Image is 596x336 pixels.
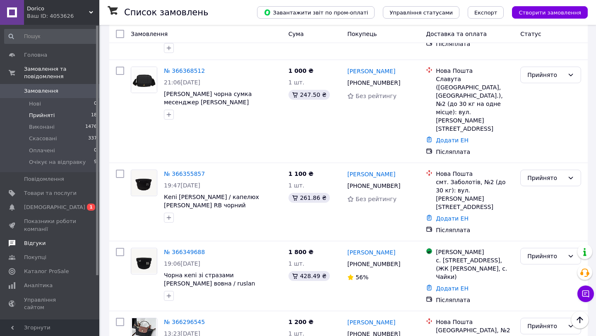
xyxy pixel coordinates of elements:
[527,173,564,182] div: Прийнято
[264,9,368,16] span: Завантажити звіт по пром-оплаті
[94,100,97,108] span: 0
[504,9,588,15] a: Створити замовлення
[29,147,55,154] span: Оплачені
[24,318,77,333] span: Гаманець компанії
[347,67,395,75] a: [PERSON_NAME]
[436,170,514,178] div: Нова Пошта
[257,6,375,19] button: Завантажити звіт по пром-оплаті
[436,75,514,133] div: Славута ([GEOGRAPHIC_DATA], [GEOGRAPHIC_DATA].), №2 (до 30 кг на одне місце): вул. [PERSON_NAME][...
[356,93,397,99] span: Без рейтингу
[24,190,77,197] span: Товари та послуги
[383,6,459,19] button: Управління статусами
[288,79,305,86] span: 1 шт.
[24,282,53,289] span: Аналітика
[164,79,200,86] span: 21:06[DATE]
[24,175,64,183] span: Повідомлення
[468,6,504,19] button: Експорт
[24,240,46,247] span: Відгуки
[164,272,255,295] a: Чорна кепі зі стразами [PERSON_NAME] вовна / ruslan baginskiy rb з камінцями
[288,193,330,203] div: 261.86 ₴
[131,67,157,93] img: Фото товару
[164,170,205,177] a: № 366355857
[577,286,594,302] button: Чат з покупцем
[24,87,58,95] span: Замовлення
[347,31,377,37] span: Покупець
[436,178,514,211] div: смт. Заболотів, №2 (до 30 кг): вул. [PERSON_NAME][STREET_ADDRESS]
[88,135,97,142] span: 337
[520,31,541,37] span: Статус
[131,31,168,37] span: Замовлення
[436,296,514,304] div: Післяплата
[29,158,86,166] span: Очікує на відправку
[164,249,205,255] a: № 366349688
[91,112,97,119] span: 18
[519,10,581,16] span: Створити замовлення
[24,204,85,211] span: [DEMOGRAPHIC_DATA]
[24,218,77,233] span: Показники роботи компанії
[436,248,514,256] div: [PERSON_NAME]
[164,260,200,267] span: 19:06[DATE]
[346,77,402,89] div: [PHONE_NUMBER]
[436,285,469,292] a: Додати ЕН
[426,31,487,37] span: Доставка та оплата
[29,100,41,108] span: Нові
[164,91,252,106] a: [PERSON_NAME] чорна сумка месенджер [PERSON_NAME]
[164,319,205,325] a: № 366296545
[164,67,205,74] a: № 366368512
[288,260,305,267] span: 1 шт.
[436,148,514,156] div: Післяплата
[164,182,200,189] span: 19:47[DATE]
[87,204,95,211] span: 1
[347,248,395,257] a: [PERSON_NAME]
[436,137,469,144] a: Додати ЕН
[346,258,402,270] div: [PHONE_NUMBER]
[24,65,99,80] span: Замовлення та повідомлення
[436,67,514,75] div: Нова Пошта
[436,215,469,222] a: Додати ЕН
[85,123,97,131] span: 1476
[347,170,395,178] a: [PERSON_NAME]
[131,249,157,273] img: Фото товару
[24,296,77,311] span: Управління сайтом
[436,318,514,326] div: Нова Пошта
[24,254,46,261] span: Покупці
[571,311,589,329] button: Наверх
[347,318,395,326] a: [PERSON_NAME]
[29,112,55,119] span: Прийняті
[164,194,259,209] a: Кепі [PERSON_NAME] / капелюх [PERSON_NAME] RB чорний
[288,249,314,255] span: 1 800 ₴
[27,12,99,20] div: Ваш ID: 4053626
[527,322,564,331] div: Прийнято
[29,123,55,131] span: Виконані
[29,135,57,142] span: Скасовані
[288,182,305,189] span: 1 шт.
[356,274,368,281] span: 56%
[288,67,314,74] span: 1 000 ₴
[527,70,564,79] div: Прийнято
[527,252,564,261] div: Прийнято
[346,180,402,192] div: [PHONE_NUMBER]
[389,10,453,16] span: Управління статусами
[512,6,588,19] button: Створити замовлення
[131,248,157,274] a: Фото товару
[24,51,47,59] span: Головна
[288,170,314,177] span: 1 100 ₴
[27,5,89,12] span: Dorico
[288,271,330,281] div: 428.49 ₴
[288,90,330,100] div: 247.50 ₴
[24,268,69,275] span: Каталог ProSale
[436,256,514,281] div: с. [STREET_ADDRESS], (ЖК [PERSON_NAME], с. Чайки)
[288,31,304,37] span: Cума
[131,170,157,196] img: Фото товару
[288,319,314,325] span: 1 200 ₴
[356,196,397,202] span: Без рейтингу
[94,158,97,166] span: 9
[94,147,97,154] span: 0
[131,170,157,196] a: Фото товару
[474,10,497,16] span: Експорт
[4,29,98,44] input: Пошук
